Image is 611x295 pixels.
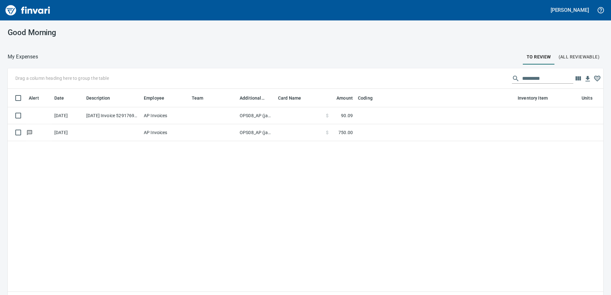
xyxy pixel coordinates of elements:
span: Team [192,94,204,102]
td: [DATE] Invoice 5291769620 from Vestis (1-10070) [84,107,141,124]
span: Additional Reviewer [240,94,273,102]
button: [PERSON_NAME] [549,5,591,15]
span: Alert [29,94,47,102]
button: Column choices favorited. Click to reset to default [592,74,602,83]
td: OPS08_AP (janettep, samr) [237,124,275,141]
span: Card Name [278,94,301,102]
span: Description [86,94,110,102]
nav: breadcrumb [8,53,38,61]
span: To Review [527,53,551,61]
button: Download Table [583,74,592,84]
span: Inventory Item [518,94,548,102]
td: OPS08_AP (janettep, samr) [237,107,275,124]
img: Finvari [4,3,52,18]
span: Employee [144,94,164,102]
span: Team [192,94,212,102]
span: Card Name [278,94,309,102]
td: AP Invoices [141,107,189,124]
span: Alert [29,94,39,102]
td: [DATE] [52,124,84,141]
td: AP Invoices [141,124,189,141]
span: $ [326,129,329,136]
span: Coding [358,94,373,102]
span: (All Reviewable) [559,53,599,61]
span: 90.09 [341,112,353,119]
span: Description [86,94,119,102]
span: Additional Reviewer [240,94,265,102]
span: Units [582,94,592,102]
span: Has messages [26,130,33,134]
td: [DATE] [52,107,84,124]
span: $ [326,112,329,119]
span: Inventory Item [518,94,556,102]
p: My Expenses [8,53,38,61]
span: Date [54,94,64,102]
span: Amount [336,94,353,102]
h3: Good Morning [8,28,196,37]
span: 750.00 [338,129,353,136]
span: Date [54,94,73,102]
p: Drag a column heading here to group the table [15,75,109,81]
span: Employee [144,94,173,102]
span: Amount [328,94,353,102]
span: Units [582,94,601,102]
button: Choose columns to display [573,74,583,83]
h5: [PERSON_NAME] [551,7,589,13]
span: Coding [358,94,381,102]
